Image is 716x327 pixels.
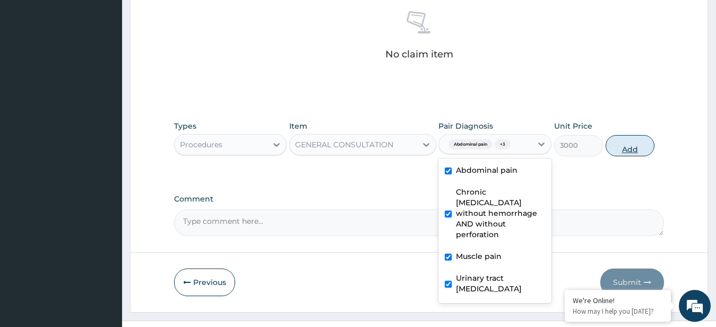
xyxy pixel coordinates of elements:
label: Unit Price [554,121,592,131]
textarea: Type your message and hit 'Enter' [5,216,202,253]
div: Minimize live chat window [174,5,200,31]
label: Chronic [MEDICAL_DATA] without hemorrhage AND without perforation [456,187,545,240]
label: Item [289,121,307,131]
label: Types [174,122,196,131]
label: Muscle pain [456,251,502,262]
label: Abdominal pain [456,165,517,175]
button: Add [606,135,654,156]
img: d_794563401_company_1708531726252_794563401 [20,53,43,80]
button: Previous [174,269,235,296]
div: GENERAL CONSULTATION [295,139,393,150]
div: Chat with us now [55,60,178,73]
label: Pair Diagnosis [438,121,493,131]
span: + 3 [495,139,511,150]
div: We're Online! [573,296,663,305]
p: No claim item [385,49,453,60]
p: How may I help you today? [573,307,663,316]
span: Abdominal pain [448,139,493,150]
button: Submit [600,269,664,296]
span: We're online! [62,97,146,204]
div: Procedures [180,139,222,150]
label: Urinary tract [MEDICAL_DATA] [456,273,545,294]
label: Comment [174,195,665,204]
